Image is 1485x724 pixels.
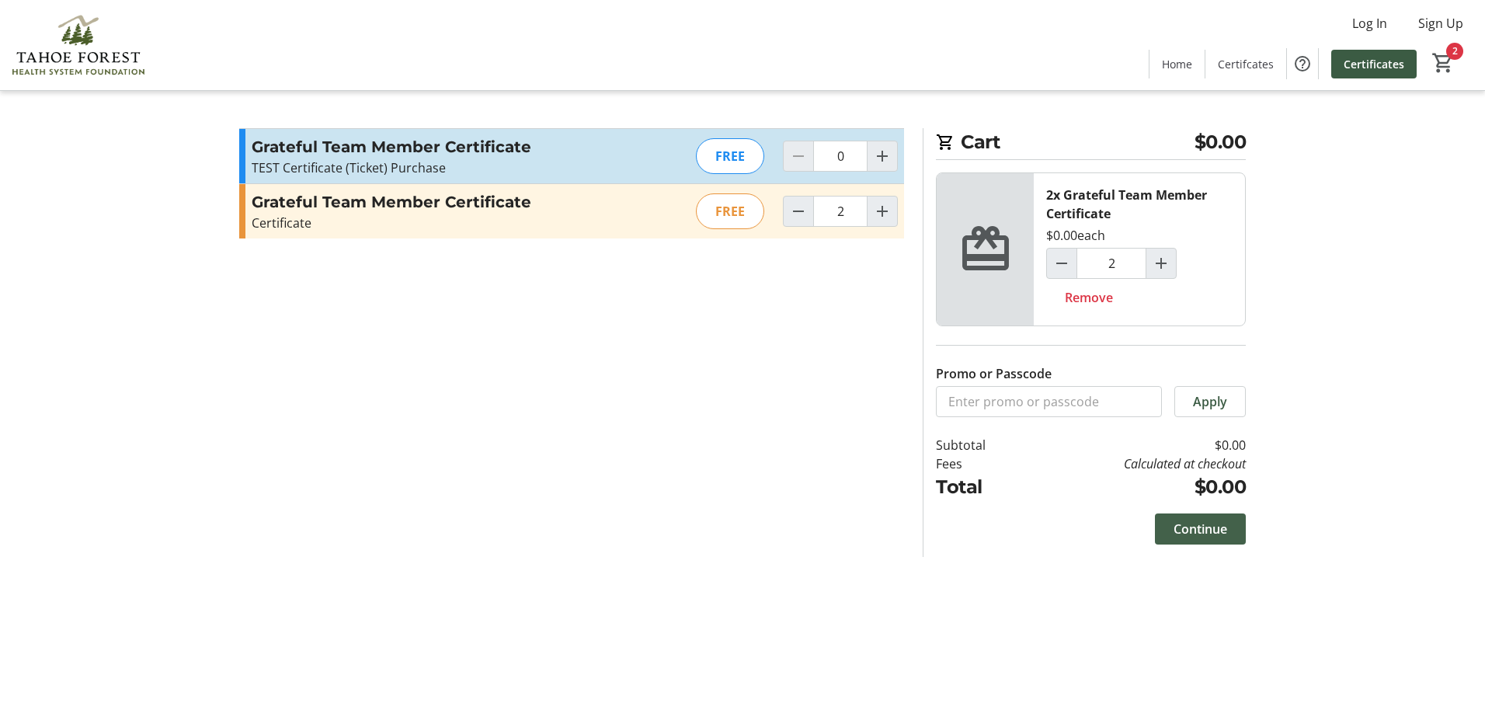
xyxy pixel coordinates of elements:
[936,436,1026,454] td: Subtotal
[252,158,591,177] p: TEST Certificate (Ticket) Purchase
[1344,56,1404,72] span: Certificates
[1218,56,1274,72] span: Certifcates
[1418,14,1463,33] span: Sign Up
[936,128,1246,160] h2: Cart
[696,138,764,174] div: FREE
[1046,186,1233,223] div: 2x Grateful Team Member Certificate
[9,6,148,84] img: Tahoe Forest Health System Foundation's Logo
[1340,11,1400,36] button: Log In
[252,135,591,158] h3: Grateful Team Member Certificate
[1287,48,1318,79] button: Help
[784,197,813,226] button: Decrement by one
[1174,520,1227,538] span: Continue
[1026,454,1246,473] td: Calculated at checkout
[1174,386,1246,417] button: Apply
[1205,50,1286,78] a: Certifcates
[813,141,868,172] input: Grateful Team Member Certificate Quantity
[1026,436,1246,454] td: $0.00
[936,386,1162,417] input: Enter promo or passcode
[1162,56,1192,72] span: Home
[252,214,591,232] div: Certificate
[696,193,764,229] div: FREE
[868,141,897,171] button: Increment by one
[1065,288,1113,307] span: Remove
[813,196,868,227] input: Grateful Team Member Certificate Quantity
[1155,513,1246,545] button: Continue
[1195,128,1247,156] span: $0.00
[936,454,1026,473] td: Fees
[1331,50,1417,78] a: Certificates
[1046,226,1105,245] div: $0.00 each
[252,190,591,214] h3: Grateful Team Member Certificate
[1149,50,1205,78] a: Home
[1146,249,1176,278] button: Increment by one
[936,364,1052,383] label: Promo or Passcode
[1429,49,1457,77] button: Cart
[936,473,1026,501] td: Total
[1193,392,1227,411] span: Apply
[1076,248,1146,279] input: Grateful Team Member Certificate Quantity
[1352,14,1387,33] span: Log In
[868,197,897,226] button: Increment by one
[1046,282,1132,313] button: Remove
[1026,473,1246,501] td: $0.00
[1047,249,1076,278] button: Decrement by one
[1406,11,1476,36] button: Sign Up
